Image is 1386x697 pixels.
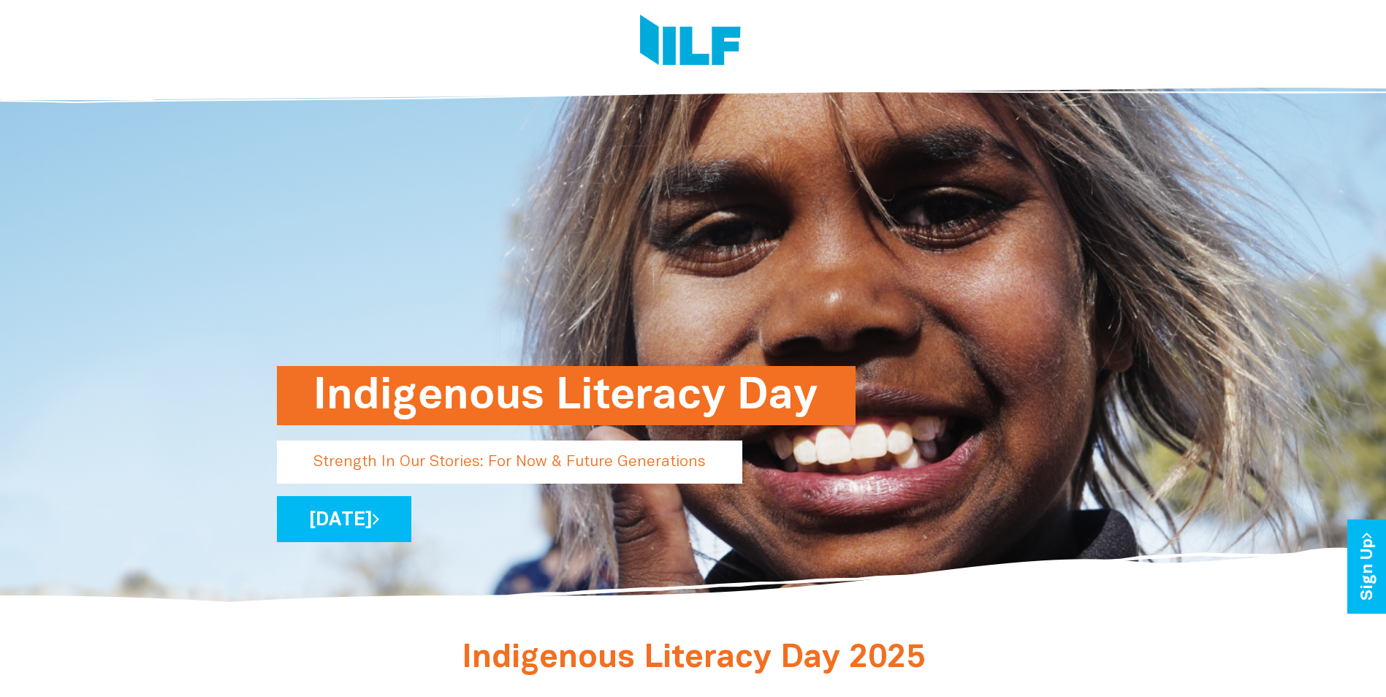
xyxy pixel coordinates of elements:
h1: Indigenous Literacy Day [313,366,819,425]
img: Logo [640,15,741,69]
span: Indigenous Literacy Day 2025 [462,644,925,674]
p: Strength In Our Stories: For Now & Future Generations [277,441,742,484]
a: [DATE] [277,496,411,542]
